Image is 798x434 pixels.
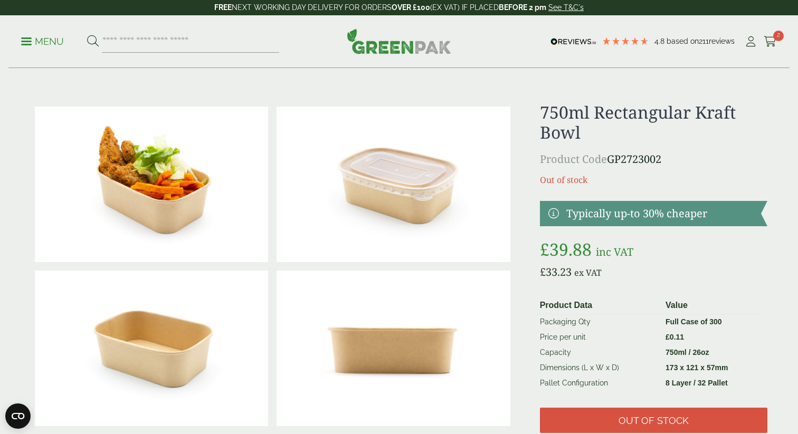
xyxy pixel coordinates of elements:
h1: 750ml Rectangular Kraft Bowl [540,102,767,143]
span: 4.8 [654,37,667,45]
span: £ [540,265,546,279]
a: 2 [764,34,777,50]
span: 211 [699,37,709,45]
img: GreenPak Supplies [347,28,451,54]
span: inc VAT [596,245,633,259]
img: REVIEWS.io [550,38,596,45]
strong: FREE [214,3,232,12]
span: Out of stock [619,415,689,427]
button: Open CMP widget [5,403,31,429]
th: Product Data [536,297,661,314]
span: reviews [709,37,735,45]
td: Dimensions (L x W x D) [536,360,661,375]
a: Menu [21,35,64,46]
bdi: 0.11 [666,333,684,341]
strong: OVER £100 [392,3,430,12]
img: 750ml Rectangular Kraft Bowl [35,271,268,426]
p: Out of stock [540,173,767,186]
td: Capacity [536,345,661,360]
img: 750ml Rectangular Kraft Bowl With Lid [277,107,510,262]
strong: Full Case of 300 [666,317,722,326]
span: £ [540,238,549,261]
th: Value [661,297,763,314]
i: My Account [744,36,757,47]
span: Product Code [540,152,607,166]
img: 750ml Rectangular Kraft Bowl With Food Contents [35,107,268,262]
a: See T&C's [548,3,584,12]
bdi: 33.23 [540,265,572,279]
p: GP2723002 [540,151,767,167]
td: Pallet Configuration [536,375,661,391]
i: Cart [764,36,777,47]
div: 4.79 Stars [602,36,649,46]
strong: 750ml / 26oz [666,348,709,356]
span: £ [666,333,670,341]
span: ex VAT [574,267,602,278]
img: 750ml Rectangular Kraft Bowl Alternate [277,271,510,426]
bdi: 39.88 [540,238,592,261]
strong: 173 x 121 x 57mm [666,363,728,372]
strong: BEFORE 2 pm [499,3,546,12]
td: Price per unit [536,330,661,345]
td: Packaging Qty [536,314,661,330]
span: Based on [667,37,699,45]
span: 2 [773,31,784,41]
p: Menu [21,35,64,48]
strong: 8 Layer / 32 Pallet [666,379,728,387]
